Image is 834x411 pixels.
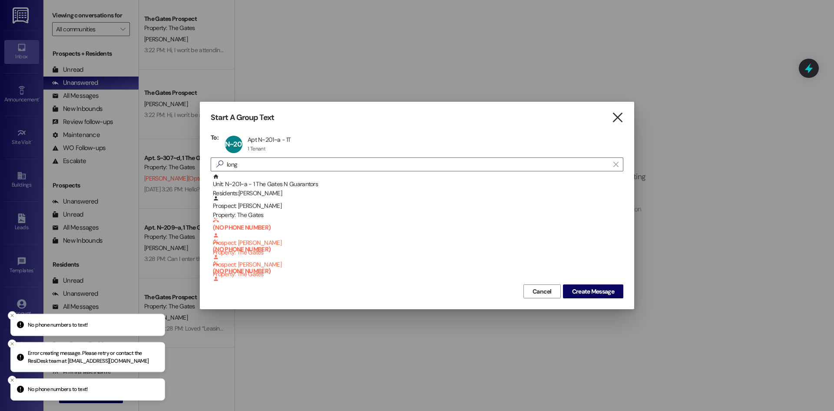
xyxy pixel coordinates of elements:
[211,261,623,282] div: (NO PHONE NUMBER) Prospect: [PERSON_NAME]
[613,161,618,168] i: 
[211,134,218,141] h3: To:
[213,217,623,257] div: Prospect: [PERSON_NAME]
[213,189,623,198] div: Residents: [PERSON_NAME]
[213,217,623,231] b: (NO PHONE NUMBER)
[28,321,88,329] p: No phone numbers to text!
[213,174,623,198] div: Unit: N~201~a - 1 The Gates N Guarantors
[213,261,623,301] div: Prospect: [PERSON_NAME]
[211,113,274,123] h3: Start A Group Text
[213,239,623,279] div: Prospect: [PERSON_NAME]
[563,284,623,298] button: Create Message
[28,386,88,394] p: No phone numbers to text!
[609,158,623,171] button: Clear text
[213,211,623,220] div: Property: The Gates
[225,140,251,149] span: N~201~a
[213,160,227,169] i: 
[8,340,17,348] button: Close toast
[533,287,552,296] span: Cancel
[248,145,265,152] div: 1 Tenant
[211,239,623,261] div: (NO PHONE NUMBER) Prospect: [PERSON_NAME]Property: The Gates
[213,239,623,253] b: (NO PHONE NUMBER)
[211,174,623,195] div: Unit: N~201~a - 1 The Gates N GuarantorsResidents:[PERSON_NAME]
[28,350,158,365] p: Error creating message. Please retry or contact the ResiDesk team at [EMAIL_ADDRESS][DOMAIN_NAME]
[211,217,623,239] div: (NO PHONE NUMBER) Prospect: [PERSON_NAME]Property: The Gates
[523,284,561,298] button: Cancel
[227,158,609,170] input: Search for any contact or apartment
[8,376,17,384] button: Close toast
[612,113,623,122] i: 
[213,261,623,275] b: (NO PHONE NUMBER)
[211,195,623,217] div: Prospect: [PERSON_NAME]Property: The Gates
[572,287,614,296] span: Create Message
[213,195,623,220] div: Prospect: [PERSON_NAME]
[8,311,17,320] button: Close toast
[248,136,291,144] div: Apt N~201~a - 1T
